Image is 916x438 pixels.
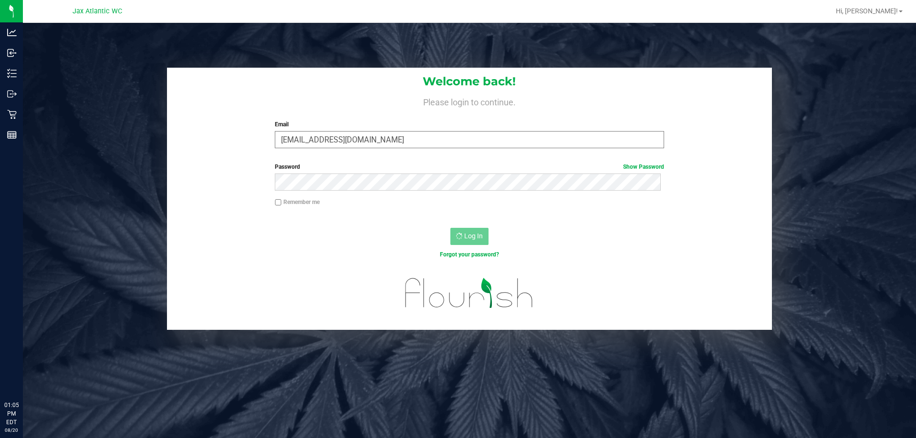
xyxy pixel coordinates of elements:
[167,95,772,107] h4: Please login to continue.
[275,199,281,206] input: Remember me
[7,69,17,78] inline-svg: Inventory
[7,130,17,140] inline-svg: Reports
[464,232,483,240] span: Log In
[450,228,489,245] button: Log In
[73,7,122,15] span: Jax Atlantic WC
[7,28,17,37] inline-svg: Analytics
[4,401,19,427] p: 01:05 PM EDT
[623,163,664,170] a: Show Password
[275,198,320,206] label: Remember me
[275,120,664,129] label: Email
[275,163,300,170] span: Password
[7,48,17,58] inline-svg: Inbound
[394,269,545,317] img: flourish_logo.svg
[7,89,17,99] inline-svg: Outbound
[4,427,19,434] p: 08/20
[440,251,499,258] a: Forgot your password?
[7,110,17,119] inline-svg: Retail
[836,7,898,15] span: Hi, [PERSON_NAME]!
[167,75,772,88] h1: Welcome back!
